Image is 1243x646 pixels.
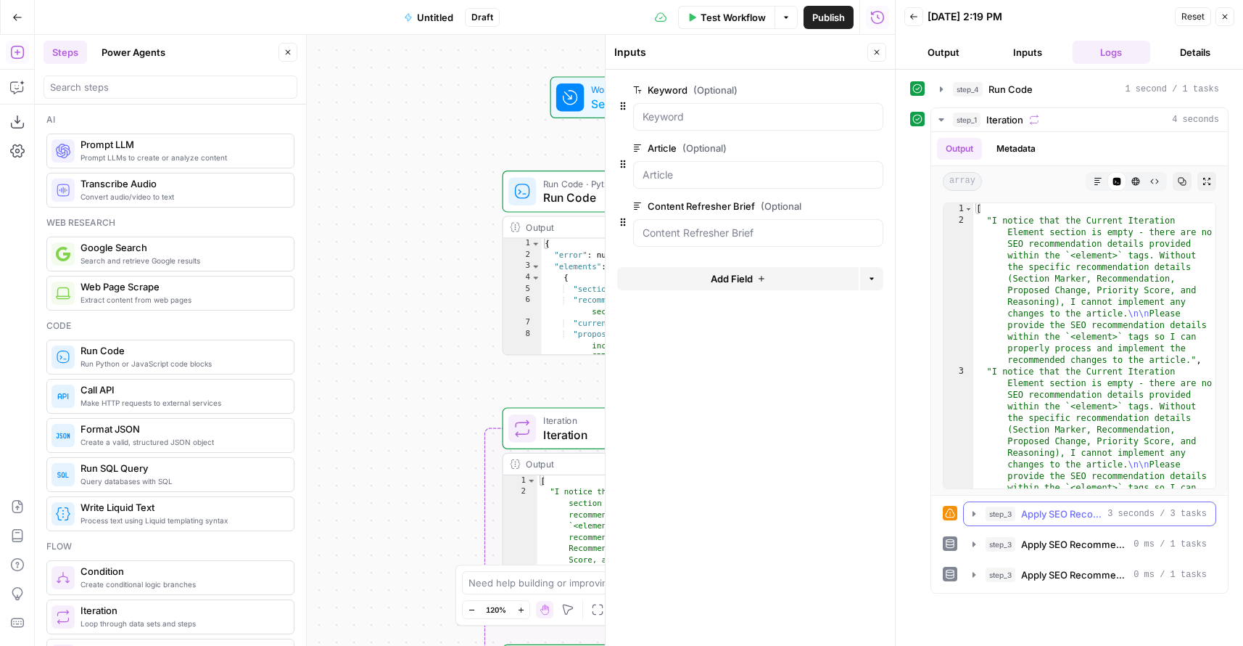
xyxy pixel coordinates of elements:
[50,80,291,94] input: Search steps
[503,475,537,487] div: 1
[531,272,540,284] span: Toggle code folding, rows 4 through 12
[986,568,1015,582] span: step_3
[701,10,766,25] span: Test Workflow
[1021,507,1102,521] span: Apply SEO Recommendation
[80,294,282,306] span: Extract content from web pages
[964,563,1215,586] button: 0 ms / 1 tasks
[964,502,1215,526] button: 3 seconds / 3 tasks
[503,487,537,623] div: 2
[986,507,1015,521] span: step_3
[80,279,282,294] span: Web Page Scrape
[1133,568,1207,581] span: 0 ms / 1 tasks
[931,108,1228,131] button: 4 seconds
[931,78,1228,101] button: 1 second / 1 tasks
[543,426,726,443] span: Iteration
[643,110,874,124] input: Keyword
[543,414,726,428] span: Iteration
[1125,83,1219,96] span: 1 second / 1 tasks
[531,239,540,250] span: Toggle code folding, rows 1 through 32
[693,83,738,97] span: (Optional)
[503,261,542,273] div: 3
[503,272,542,284] div: 4
[93,41,174,64] button: Power Agents
[633,199,801,213] label: Content Refresher Brief
[80,475,282,487] span: Query databases with SQL
[80,358,282,369] span: Run Python or JavaScript code blocks
[80,578,282,590] span: Create conditional logic branches
[633,141,801,155] label: Article
[526,475,536,487] span: Toggle code folding, rows 1 through 5
[503,295,542,318] div: 6
[471,11,493,24] span: Draft
[1181,10,1205,23] span: Reset
[1172,113,1219,126] span: 4 seconds
[931,132,1228,593] div: 4 seconds
[80,515,282,526] span: Process text using Liquid templating syntax
[503,407,772,592] div: IterationIterationStep 1Output[ "I notice that the Current Iteration Element section is empty - t...
[943,172,982,191] span: array
[711,271,753,286] span: Add Field
[937,138,982,160] button: Output
[486,604,506,616] span: 120%
[953,113,980,127] span: step_1
[812,10,845,25] span: Publish
[614,45,863,60] div: Inputs
[591,83,677,97] span: Workflow
[526,457,724,471] div: Output
[904,41,983,64] button: Output
[678,6,775,29] button: Test Workflow
[543,176,723,190] span: Run Code · Python
[643,226,874,240] input: Content Refresher Brief
[80,240,282,255] span: Google Search
[503,76,772,118] div: WorkflowSet InputsInputs
[988,82,1033,97] span: Run Code
[503,318,542,330] div: 7
[943,215,973,366] div: 2
[1021,537,1128,552] span: Apply SEO Recommendation
[80,618,282,629] span: Loop through data sets and steps
[1175,7,1211,26] button: Reset
[80,343,282,358] span: Run Code
[80,603,282,618] span: Iteration
[503,171,772,355] div: Run Code · PythonRun CodeStep 4Output{ "error": null, "elements":[ { "section_marker":"SEO_ADD_1"...
[1021,568,1128,582] span: Apply SEO Recommendation
[988,41,1067,64] button: Inputs
[44,41,87,64] button: Steps
[503,239,542,250] div: 1
[804,6,854,29] button: Publish
[80,152,282,163] span: Prompt LLMs to create or analyze content
[80,422,282,436] span: Format JSON
[591,95,677,113] span: Set Inputs
[964,533,1215,556] button: 0 ms / 1 tasks
[943,203,973,215] div: 1
[80,137,282,152] span: Prompt LLM
[682,141,727,155] span: (Optional)
[988,138,1044,160] button: Metadata
[761,199,805,213] span: (Optional)
[80,564,282,578] span: Condition
[531,261,540,273] span: Toggle code folding, rows 3 through 31
[543,189,723,206] span: Run Code
[1133,538,1207,551] span: 0 ms / 1 tasks
[80,255,282,266] span: Search and retrieve Google results
[80,176,282,191] span: Transcribe Audio
[617,267,859,290] button: Add Field
[1107,507,1207,520] span: 3 seconds / 3 tasks
[503,329,542,420] div: 8
[953,82,983,97] span: step_4
[643,168,874,182] input: Article
[80,397,282,409] span: Make HTTP requests to external services
[80,383,282,397] span: Call API
[80,500,282,515] span: Write Liquid Text
[46,216,294,229] div: Web research
[633,83,801,97] label: Keyword
[80,191,282,203] span: Convert audio/video to text
[1073,41,1151,64] button: Logs
[46,113,294,126] div: Ai
[417,10,453,25] span: Untitled
[943,366,973,517] div: 3
[1156,41,1234,64] button: Details
[986,113,1023,127] span: Iteration
[526,220,724,234] div: Output
[395,6,462,29] button: Untitled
